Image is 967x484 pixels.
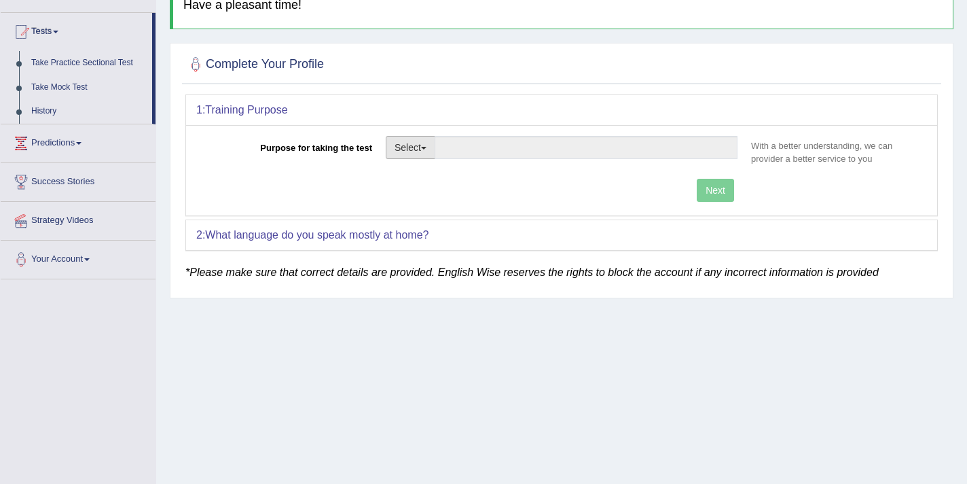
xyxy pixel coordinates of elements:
[205,104,287,116] b: Training Purpose
[186,220,937,250] div: 2:
[205,229,428,241] b: What language do you speak mostly at home?
[185,266,879,278] em: *Please make sure that correct details are provided. English Wise reserves the rights to block th...
[386,136,435,159] button: Select
[186,95,937,125] div: 1:
[1,163,156,197] a: Success Stories
[25,99,152,124] a: History
[25,51,152,75] a: Take Practice Sectional Test
[196,136,379,154] label: Purpose for taking the test
[1,13,152,47] a: Tests
[1,241,156,275] a: Your Account
[1,202,156,236] a: Strategy Videos
[1,124,156,158] a: Predictions
[185,54,324,75] h2: Complete Your Profile
[744,139,927,165] p: With a better understanding, we can provider a better service to you
[25,75,152,100] a: Take Mock Test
